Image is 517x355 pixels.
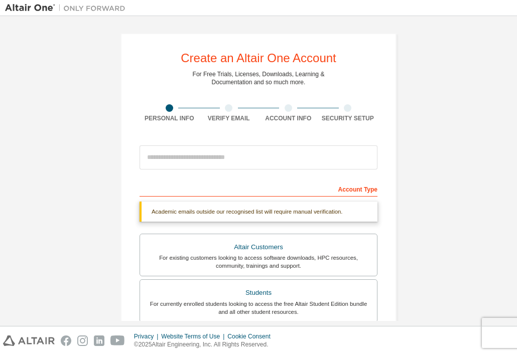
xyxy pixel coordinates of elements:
[146,254,371,270] div: For existing customers looking to access software downloads, HPC resources, community, trainings ...
[258,114,318,122] div: Account Info
[193,70,325,86] div: For Free Trials, Licenses, Downloads, Learning & Documentation and so much more.
[5,3,131,13] img: Altair One
[134,340,277,349] p: © 2025 Altair Engineering, Inc. All Rights Reserved.
[3,335,55,346] img: altair_logo.svg
[146,286,371,300] div: Students
[181,52,336,64] div: Create an Altair One Account
[161,332,227,340] div: Website Terms of Use
[140,181,377,197] div: Account Type
[140,114,199,122] div: Personal Info
[140,202,377,222] div: Academic emails outside our recognised list will require manual verification.
[146,300,371,316] div: For currently enrolled students looking to access the free Altair Student Edition bundle and all ...
[199,114,259,122] div: Verify Email
[61,335,71,346] img: facebook.svg
[134,332,161,340] div: Privacy
[94,335,104,346] img: linkedin.svg
[318,114,378,122] div: Security Setup
[146,240,371,254] div: Altair Customers
[110,335,125,346] img: youtube.svg
[77,335,88,346] img: instagram.svg
[227,332,276,340] div: Cookie Consent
